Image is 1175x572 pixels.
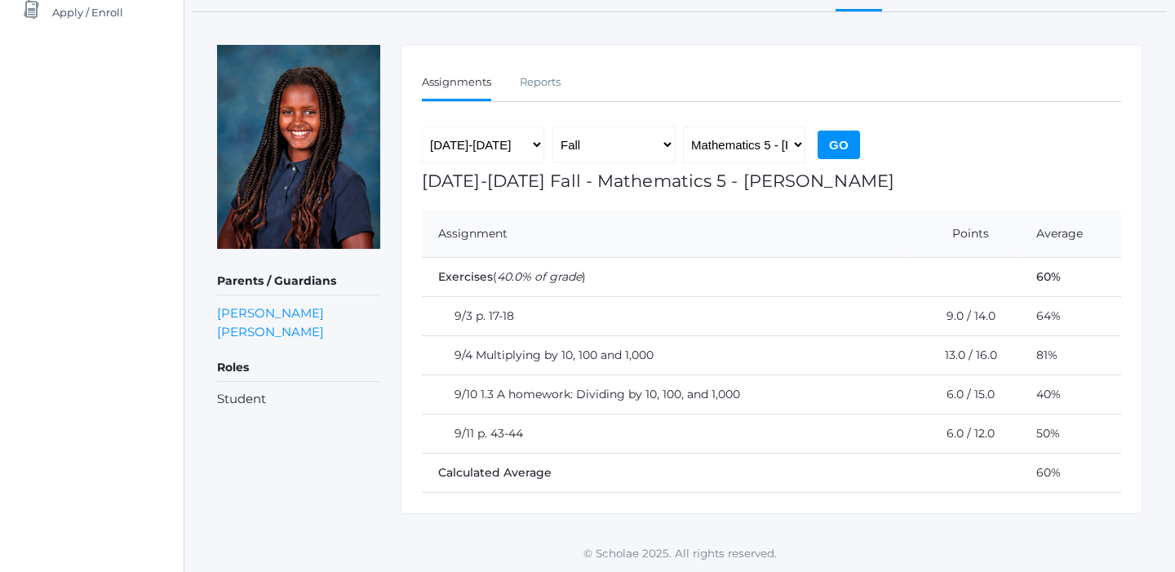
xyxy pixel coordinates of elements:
[497,269,582,284] em: 40.0% of grade
[422,211,910,258] th: Assignment
[438,269,493,284] span: Exercises
[910,335,1020,375] td: 13.0 / 16.0
[422,296,910,335] td: 9/3 p. 17-18
[217,354,380,382] h5: Roles
[217,268,380,295] h5: Parents / Guardians
[422,66,491,101] a: Assignments
[910,296,1020,335] td: 9.0 / 14.0
[422,171,1121,190] h1: [DATE]-[DATE] Fall - Mathematics 5 - [PERSON_NAME]
[1020,414,1121,453] td: 50%
[818,131,860,159] input: Go
[217,304,324,322] a: [PERSON_NAME]
[217,322,324,341] a: [PERSON_NAME]
[422,453,1020,492] td: Calculated Average
[1020,335,1121,375] td: 81%
[520,66,561,99] a: Reports
[184,545,1175,561] p: © Scholae 2025. All rights reserved.
[217,45,380,249] img: Norah Hosking
[422,375,910,414] td: 9/10 1.3 A homework: Dividing by 10, 100, and 1,000
[910,375,1020,414] td: 6.0 / 15.0
[910,414,1020,453] td: 6.0 / 12.0
[1020,257,1121,296] td: 60%
[217,390,380,409] li: Student
[1020,211,1121,258] th: Average
[422,257,1020,296] td: ( )
[422,335,910,375] td: 9/4 Multiplying by 10, 100 and 1,000
[1020,375,1121,414] td: 40%
[1020,453,1121,492] td: 60%
[910,211,1020,258] th: Points
[1020,296,1121,335] td: 64%
[422,414,910,453] td: 9/11 p. 43-44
